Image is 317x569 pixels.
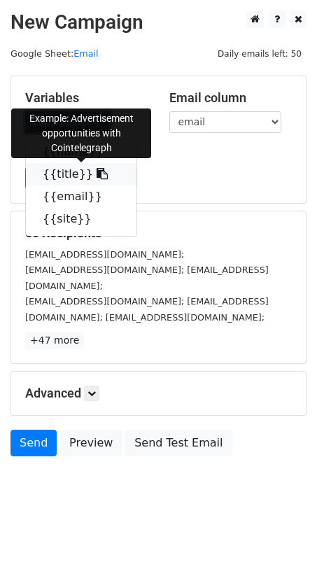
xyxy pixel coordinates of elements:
small: Google Sheet: [10,48,99,59]
h5: Email column [169,90,293,106]
iframe: Chat Widget [247,502,317,569]
a: +47 more [25,332,84,349]
h2: New Campaign [10,10,307,34]
a: Daily emails left: 50 [213,48,307,59]
small: [EMAIL_ADDRESS][DOMAIN_NAME]; [EMAIL_ADDRESS][DOMAIN_NAME]; [EMAIL_ADDRESS][DOMAIN_NAME]; [25,296,269,323]
small: [EMAIL_ADDRESS][DOMAIN_NAME]; [25,249,184,260]
a: Email [73,48,98,59]
a: {{email}} [26,185,136,208]
span: Daily emails left: 50 [213,46,307,62]
a: {{site}} [26,208,136,230]
h5: Advanced [25,386,292,401]
h5: 50 Recipients [25,225,292,241]
a: Send Test Email [125,430,232,456]
h5: Variables [25,90,148,106]
a: Send [10,430,57,456]
a: {{title}} [26,163,136,185]
a: Preview [60,430,122,456]
div: Example: Advertisement opportunities with Cointelegraph [11,108,151,158]
small: [EMAIL_ADDRESS][DOMAIN_NAME]; [EMAIL_ADDRESS][DOMAIN_NAME]; [25,265,269,291]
